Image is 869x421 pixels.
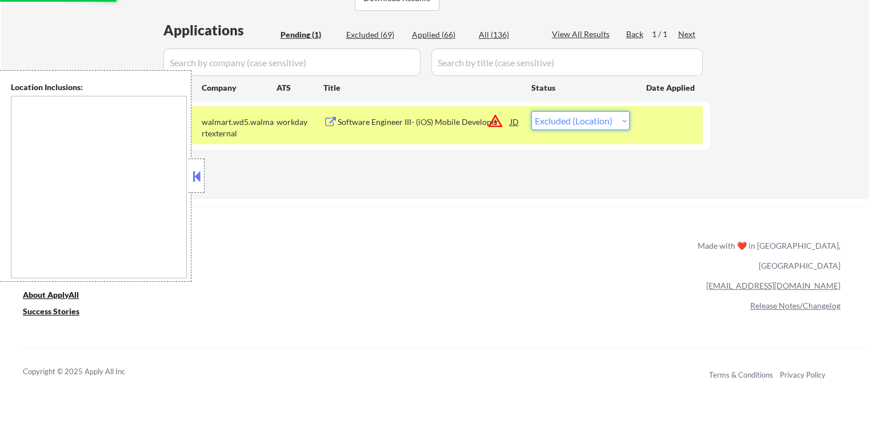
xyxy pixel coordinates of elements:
[709,370,773,379] a: Terms & Conditions
[412,29,469,41] div: Applied (66)
[652,29,678,40] div: 1 / 1
[23,305,95,319] a: Success Stories
[646,82,696,94] div: Date Applied
[693,236,840,276] div: Made with ❤️ in [GEOGRAPHIC_DATA], [GEOGRAPHIC_DATA]
[323,82,520,94] div: Title
[552,29,613,40] div: View All Results
[678,29,696,40] div: Next
[23,289,95,303] a: About ApplyAll
[202,116,277,139] div: walmart.wd5.walmartexternal
[750,301,840,310] a: Release Notes/Changelog
[23,290,79,299] u: About ApplyAll
[346,29,403,41] div: Excluded (69)
[163,23,277,37] div: Applications
[780,370,826,379] a: Privacy Policy
[23,252,459,264] a: Refer & earn free applications 👯‍♀️
[163,48,421,76] input: Search by company (case sensitive)
[277,116,323,128] div: workday
[202,82,277,94] div: Company
[509,111,520,132] div: JD
[626,29,644,40] div: Back
[431,48,703,76] input: Search by title (case sensitive)
[23,366,154,378] div: Copyright © 2025 Apply All Inc
[706,281,840,290] a: [EMAIL_ADDRESS][DOMAIN_NAME]
[277,82,323,94] div: ATS
[531,77,630,98] div: Status
[281,29,338,41] div: Pending (1)
[487,113,503,129] button: warning_amber
[23,306,79,316] u: Success Stories
[11,82,187,93] div: Location Inclusions:
[479,29,536,41] div: All (136)
[338,116,510,128] div: Software Engineer III- (iOS) Mobile Developer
